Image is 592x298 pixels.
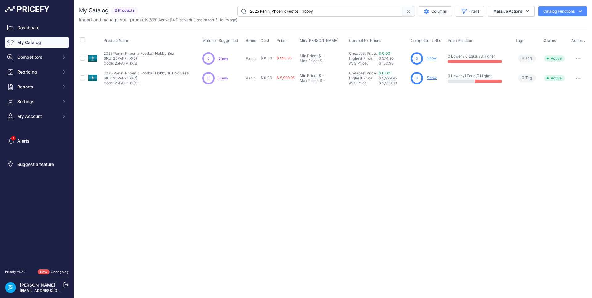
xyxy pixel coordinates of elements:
[427,75,437,80] a: Show
[522,75,524,81] span: 0
[150,18,170,22] a: 6681 Active
[261,38,270,43] button: Cost
[379,81,408,86] div: $ 2,999.98
[379,51,390,56] a: $ 0.00
[411,38,441,43] span: Competitor URLs
[277,56,292,60] span: $ 998.95
[571,38,585,43] span: Actions
[300,38,339,43] span: Min/[PERSON_NAME]
[104,81,189,86] p: Code: 25PAFPHX(C)
[261,38,269,43] span: Cost
[277,75,295,80] span: $ 5,999.95
[349,51,377,56] a: Cheapest Price:
[416,75,418,81] span: 3
[349,81,379,86] div: AVG Price:
[300,54,317,58] div: Min Price:
[20,282,55,288] a: [PERSON_NAME]
[379,71,390,75] a: $ 0.00
[544,38,557,43] button: Status
[237,6,402,17] input: Search
[544,55,565,62] span: Active
[277,38,287,43] span: Price
[321,73,324,78] div: -
[104,71,189,76] p: 2025 Panini Phoenix Football Hobby 16 Box Case
[202,38,238,43] span: Matches Suggested
[5,159,69,170] a: Suggest a feature
[79,17,237,23] p: Import and manage your products
[349,76,379,81] div: Highest Price:
[448,38,472,43] span: Price Position
[261,75,272,80] span: $ 0.00
[300,73,317,78] div: Min Price:
[5,96,69,107] button: Settings
[5,135,69,147] a: Alerts
[171,18,191,22] a: 14 Disabled
[148,18,192,22] span: ( | )
[207,75,210,81] span: 0
[5,269,26,275] div: Pricefy v1.7.2
[51,270,69,274] a: Changelog
[319,73,321,78] div: $
[5,37,69,48] a: My Catalog
[79,6,109,15] h2: My Catalog
[5,81,69,92] button: Reports
[419,6,452,16] button: Columns
[379,56,394,61] span: $ 374.95
[207,56,210,61] span: 0
[516,38,524,43] span: Tags
[5,52,69,63] button: Competitors
[111,7,138,14] span: 2 Products
[218,56,228,61] a: Show
[427,56,437,60] a: Show
[20,288,84,293] a: [EMAIL_ADDRESS][DOMAIN_NAME]
[464,74,476,78] a: 1 Equal
[5,6,49,12] img: Pricefy Logo
[104,51,174,56] p: 2025 Panini Phoenix Football Hobby Box
[104,61,174,66] p: Code: 25PAFPHX(B)
[478,74,492,78] a: 1 Higher
[261,56,272,60] span: $ 0.00
[300,58,319,63] div: Max Price:
[320,58,322,63] div: $
[488,6,535,17] button: Massive Actions
[518,74,536,82] span: Tag
[321,54,324,58] div: -
[38,269,50,275] span: New
[246,76,258,81] p: Panini
[17,99,58,105] span: Settings
[246,56,258,61] p: Panini
[349,56,379,61] div: Highest Price:
[322,78,325,83] div: -
[5,22,69,33] a: Dashboard
[5,111,69,122] button: My Account
[193,18,237,22] span: (Last import 5 Hours ago)
[349,61,379,66] div: AVG Price:
[544,75,565,81] span: Active
[379,76,397,80] span: $ 5,999.95
[5,66,69,78] button: Repricing
[104,56,174,61] p: SKU: 25PAFPHX(B)
[544,38,556,43] span: Status
[218,76,228,80] a: Show
[456,6,484,17] button: Filters
[17,84,58,90] span: Reports
[322,58,325,63] div: -
[17,113,58,119] span: My Account
[522,55,524,61] span: 0
[448,74,509,79] p: 0 Lower / /
[17,54,58,60] span: Competitors
[480,54,495,58] a: 3 Higher
[17,69,58,75] span: Repricing
[320,78,322,83] div: $
[104,38,129,43] span: Product Name
[518,55,536,62] span: Tag
[349,71,377,75] a: Cheapest Price:
[349,38,381,43] span: Competitor Prices
[104,76,189,81] p: SKU: 25PAFPHX(C)
[300,78,319,83] div: Max Price:
[319,54,321,58] div: $
[538,6,587,16] button: Catalog Functions
[448,54,509,59] p: 0 Lower / 0 Equal /
[5,22,69,262] nav: Sidebar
